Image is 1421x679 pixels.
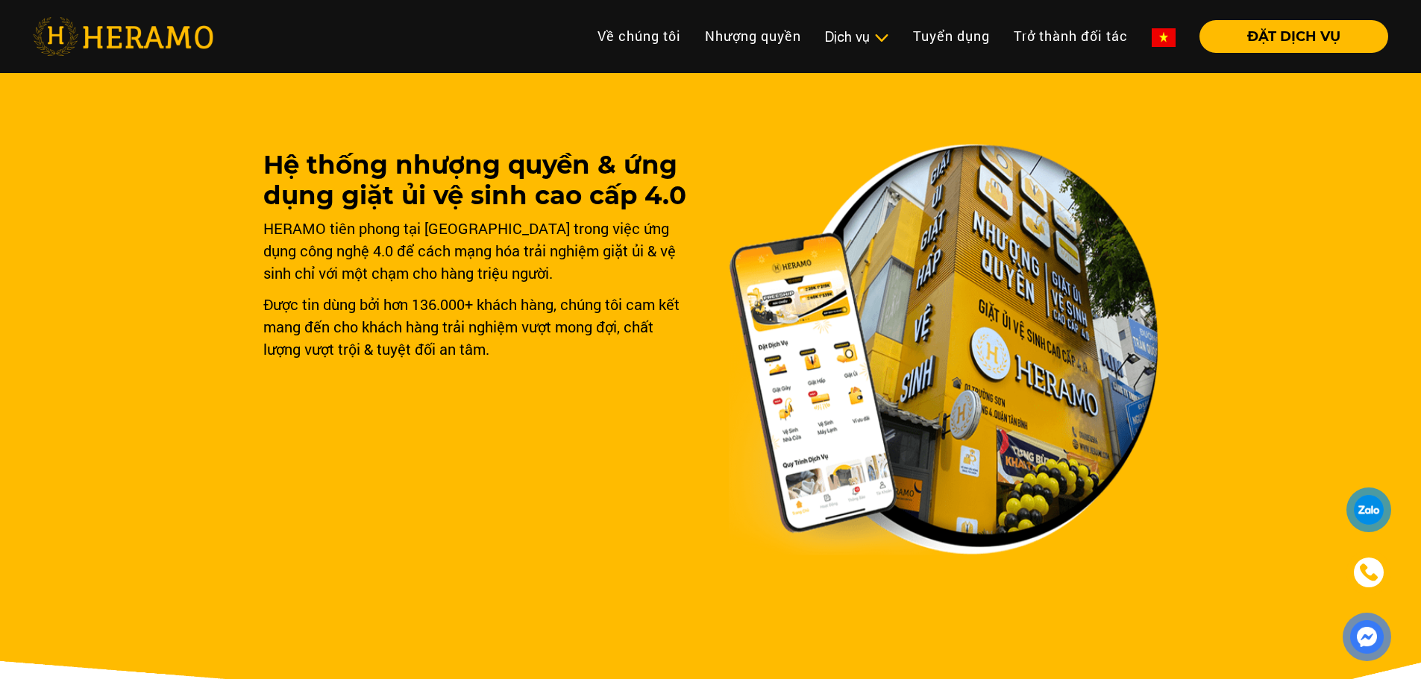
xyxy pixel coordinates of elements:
a: Nhượng quyền [693,20,813,52]
button: ĐẶT DỊCH VỤ [1199,20,1388,53]
img: heramo-logo.png [33,17,213,56]
img: subToggleIcon [873,31,889,45]
a: Tuyển dụng [901,20,1002,52]
img: phone-icon [1359,563,1378,582]
a: phone-icon [1349,552,1389,593]
div: Được tin dùng bởi hơn 136.000+ khách hàng, chúng tôi cam kết mang đến cho khách hàng trải nghiệm ... [263,293,693,360]
a: ĐẶT DỊCH VỤ [1188,30,1388,43]
a: Trở thành đối tác [1002,20,1140,52]
h1: Hệ thống nhượng quyền & ứng dụng giặt ủi vệ sinh cao cấp 4.0 [263,150,693,211]
a: Về chúng tôi [586,20,693,52]
div: HERAMO tiên phong tại [GEOGRAPHIC_DATA] trong việc ứng dụng công nghệ 4.0 để cách mạng hóa trải n... [263,217,693,284]
div: Dịch vụ [825,27,889,47]
img: vn-flag.png [1152,28,1176,47]
img: banner [729,144,1158,555]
